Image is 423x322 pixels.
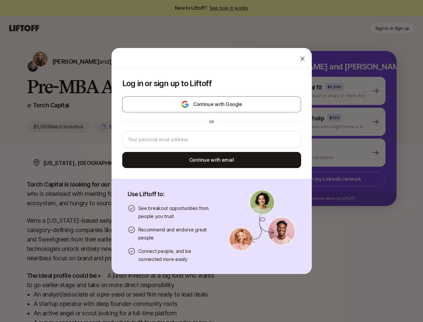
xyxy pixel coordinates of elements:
[128,136,295,144] input: Your personal email address
[229,190,296,251] img: signup-banner
[122,79,301,88] p: Log in or sign up to Liftoff
[122,96,301,112] button: Continue with Google
[138,247,213,263] p: Connect people, and be connected more easily
[122,152,301,168] button: Continue with email
[138,204,213,220] p: See breakout opportunities from people you trust
[138,226,213,242] p: Recommend and endorse great people
[206,119,217,124] div: or
[181,100,189,108] img: google-logo
[128,190,213,199] p: Use Liftoff to:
